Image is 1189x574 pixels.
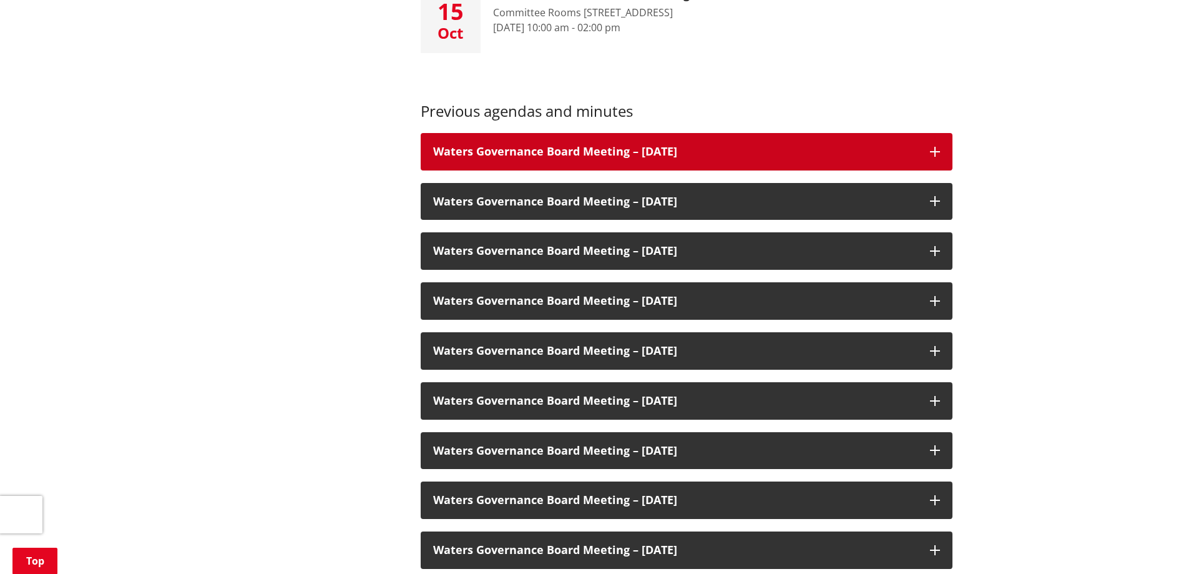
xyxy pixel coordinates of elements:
[493,5,690,20] div: Committee Rooms [STREET_ADDRESS]
[12,548,57,574] a: Top
[433,245,917,257] h3: Waters Governance Board Meeting – [DATE]
[433,345,917,357] h3: Waters Governance Board Meeting – [DATE]
[421,26,481,41] div: Oct
[433,494,917,507] h3: Waters Governance Board Meeting – [DATE]
[421,102,952,121] h3: Previous agendas and minutes
[433,295,917,307] h3: Waters Governance Board Meeting – [DATE]
[1132,522,1177,567] iframe: Messenger Launcher
[433,146,917,158] h3: Waters Governance Board Meeting – [DATE]
[433,445,917,457] h3: Waters Governance Board Meeting – [DATE]
[421,1,481,23] div: 15
[433,544,917,557] h3: Waters Governance Board Meeting – [DATE]
[433,195,917,208] h3: Waters Governance Board Meeting – [DATE]
[433,395,917,407] h3: Waters Governance Board Meeting – [DATE]
[493,21,620,34] time: [DATE] 10:00 am - 02:00 pm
